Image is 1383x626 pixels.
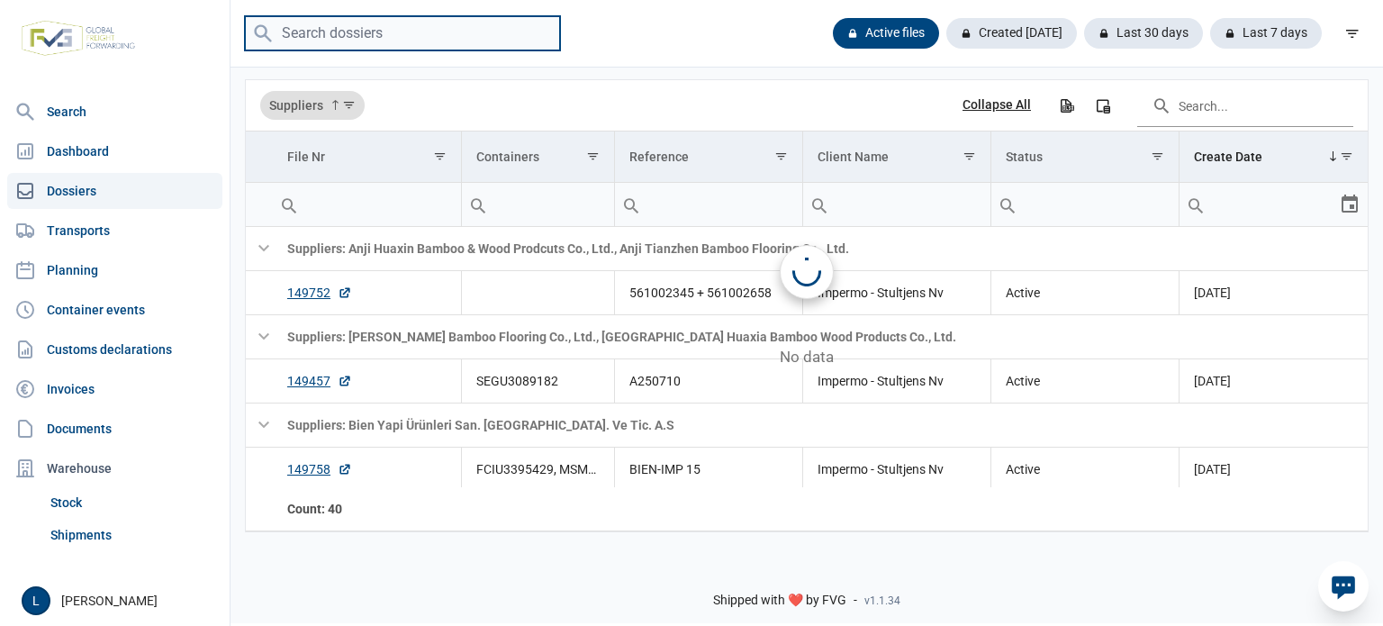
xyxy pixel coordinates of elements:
div: File Nr Count: 40 [287,500,447,518]
td: Suppliers: Anji Huaxin Bamboo & Wood Prodcuts Co., Ltd., Anji Tianzhen Bamboo Flooring Co., Ltd. [273,227,1368,271]
a: Container events [7,292,222,328]
span: [DATE] [1194,286,1231,300]
td: SEGU3089182 [461,359,614,404]
div: Created [DATE] [946,18,1077,49]
td: Impermo - Stultjens Nv [802,359,990,404]
td: Active [991,359,1180,404]
span: [DATE] [1194,374,1231,388]
a: Dashboard [7,133,222,169]
img: FVG - Global freight forwarding [14,14,142,63]
a: Customs declarations [7,331,222,367]
td: Collapse [246,227,273,271]
div: Data grid toolbar [260,80,1353,131]
a: Stock [43,486,222,519]
a: Dossiers [7,173,222,209]
div: File Nr [287,150,325,164]
span: Show filter options for column 'Reference' [774,150,788,163]
div: [PERSON_NAME] [22,586,219,615]
div: Last 30 days [1084,18,1203,49]
td: Active [991,271,1180,315]
td: Column Client Name [802,132,990,183]
div: Suppliers [260,91,365,120]
div: filter [1336,17,1369,50]
div: Export all data to Excel [1050,89,1082,122]
div: Search box [462,183,494,226]
span: Show filter options for column 'Client Name' [963,150,976,163]
td: Filter cell [991,183,1180,227]
div: Reference [629,150,689,164]
div: Search box [803,183,836,226]
td: Collapse [246,315,273,359]
input: Filter cell [803,183,990,226]
div: Containers [476,150,539,164]
span: Show filter options for column 'Status' [1151,150,1164,163]
td: FCIU3395429, MSMU3019768 [461,448,614,492]
td: Column Containers [461,132,614,183]
td: A250710 [614,359,802,404]
span: v1.1.34 [864,594,900,608]
input: Filter cell [273,183,461,226]
td: Suppliers: [PERSON_NAME] Bamboo Flooring Co., Ltd., [GEOGRAPHIC_DATA] Huaxia Bamboo Wood Products... [273,315,1368,359]
td: Column Status [991,132,1180,183]
td: Filter cell [1180,183,1368,227]
a: 149758 [287,460,352,478]
span: - [854,593,857,609]
td: Impermo - Stultjens Nv [802,271,990,315]
span: [DATE] [1194,462,1231,476]
div: Select [1339,183,1360,226]
div: Client Name [818,150,889,164]
td: Filter cell [461,183,614,227]
td: Impermo - Stultjens Nv [802,448,990,492]
span: No data [246,348,1368,367]
div: Column Chooser [1087,89,1119,122]
span: Show filter options for column 'Containers' [586,150,600,163]
button: L [22,586,50,615]
td: Collapse [246,404,273,448]
div: Status [1006,150,1043,164]
td: Column Create Date [1180,132,1368,183]
div: Loading... [792,258,821,286]
span: Shipped with ❤️ by FVG [713,593,846,609]
div: Search box [991,183,1024,226]
a: Documents [7,411,222,447]
div: Last 7 days [1210,18,1322,49]
td: Filter cell [273,183,461,227]
a: Search [7,94,222,130]
input: Filter cell [462,183,614,226]
td: Suppliers: Bien Yapi Ürünleri San. [GEOGRAPHIC_DATA]. Ve Tic. A.S [273,404,1368,448]
div: Warehouse [7,450,222,486]
a: 149457 [287,372,352,390]
td: Active [991,448,1180,492]
span: Show filter options for column 'Suppliers' [342,98,356,112]
span: Show filter options for column 'File Nr' [433,150,447,163]
input: Filter cell [991,183,1179,226]
a: 149752 [287,284,352,302]
a: Shipments [43,519,222,551]
td: 561002345 + 561002658 [614,271,802,315]
div: Search box [273,183,305,226]
div: Search box [1180,183,1212,226]
input: Filter cell [1180,183,1339,226]
td: Column Reference [614,132,802,183]
div: Collapse All [963,97,1031,113]
td: Filter cell [802,183,990,227]
div: Active files [833,18,939,49]
span: Show filter options for column 'Create Date' [1340,150,1353,163]
a: Invoices [7,371,222,407]
td: Filter cell [614,183,802,227]
div: Create Date [1194,150,1262,164]
a: Transports [7,213,222,249]
a: Planning [7,252,222,288]
div: Search box [615,183,647,226]
td: Column File Nr [273,132,461,183]
td: BIEN-IMP 15 [614,448,802,492]
input: Filter cell [615,183,802,226]
input: Search dossiers [245,16,560,51]
input: Search in the data grid [1137,84,1353,127]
